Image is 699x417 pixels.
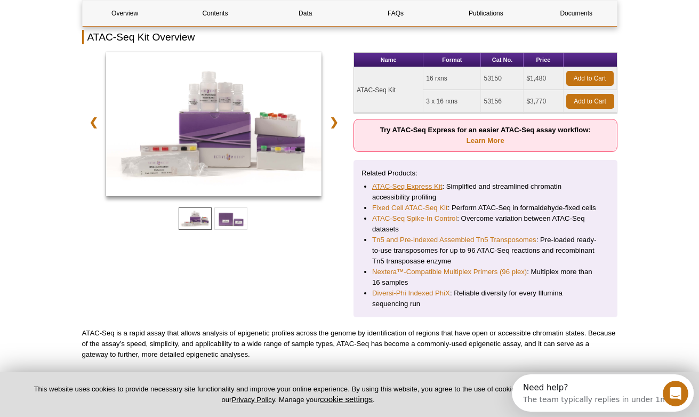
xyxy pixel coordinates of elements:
a: ❮ [82,110,105,134]
td: $1,480 [524,67,563,90]
a: Add to Cart [566,94,614,109]
td: $3,770 [524,90,563,113]
td: ATAC-Seq Kit [354,67,423,113]
iframe: Intercom live chat discovery launcher [512,374,694,412]
li: : Perform ATAC-Seq in formaldehyde-fixed cells [372,203,599,213]
button: cookie settings [320,395,373,404]
a: Fixed Cell ATAC-Seq Kit [372,203,448,213]
a: ❯ [323,110,346,134]
li: : Multiplex more than 16 samples [372,267,599,288]
img: ATAC-Seq Kit [106,52,322,196]
li: : Overcome variation between ATAC-Seq datasets [372,213,599,235]
a: Data [263,1,348,26]
a: Diversi-Phi Indexed PhiX [372,288,450,299]
a: Nextera™-Compatible Multiplex Primers (96 plex) [372,267,527,277]
a: ATAC-Seq Express Kit [372,181,442,192]
li: : Simplified and streamlined chromatin accessibility profiling [372,181,599,203]
th: Format [423,53,481,67]
p: In the ATAC-Seq assay, intact nuclei from cell or tissue samples are treated with a hyperactive T... [82,371,617,392]
div: Open Intercom Messenger [4,4,187,34]
a: Tn5 and Pre-indexed Assembled Tn5 Transposomes [372,235,536,245]
a: Learn More [467,137,504,145]
th: Cat No. [481,53,524,67]
td: 53150 [481,67,524,90]
th: Name [354,53,423,67]
strong: Try ATAC-Seq Express for an easier ATAC-Seq assay workflow: [380,126,591,145]
a: ATAC-Seq Spike-In Control [372,213,457,224]
th: Price [524,53,563,67]
iframe: Intercom live chat [663,381,688,406]
h2: ATAC-Seq Kit Overview [82,30,617,44]
td: 53156 [481,90,524,113]
a: Documents [534,1,618,26]
a: FAQs [353,1,438,26]
div: The team typically replies in under 1m [11,18,156,29]
td: 3 x 16 rxns [423,90,481,113]
li: : Pre-loaded ready-to-use transposomes for up to 96 ATAC-Seq reactions and recombinant Tn5 transp... [372,235,599,267]
a: Publications [444,1,528,26]
div: Need help? [11,9,156,18]
a: Overview [83,1,167,26]
a: Contents [173,1,258,26]
p: Related Products: [361,168,609,179]
p: ATAC-Seq is a rapid assay that allows analysis of epigenetic profiles across the genome by identi... [82,328,617,360]
a: Add to Cart [566,71,614,86]
li: : Reliable diversity for every Illumina sequencing run [372,288,599,309]
a: ATAC-Seq Kit [106,52,322,199]
a: Privacy Policy [231,396,275,404]
td: 16 rxns [423,67,481,90]
p: This website uses cookies to provide necessary site functionality and improve your online experie... [17,384,579,405]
